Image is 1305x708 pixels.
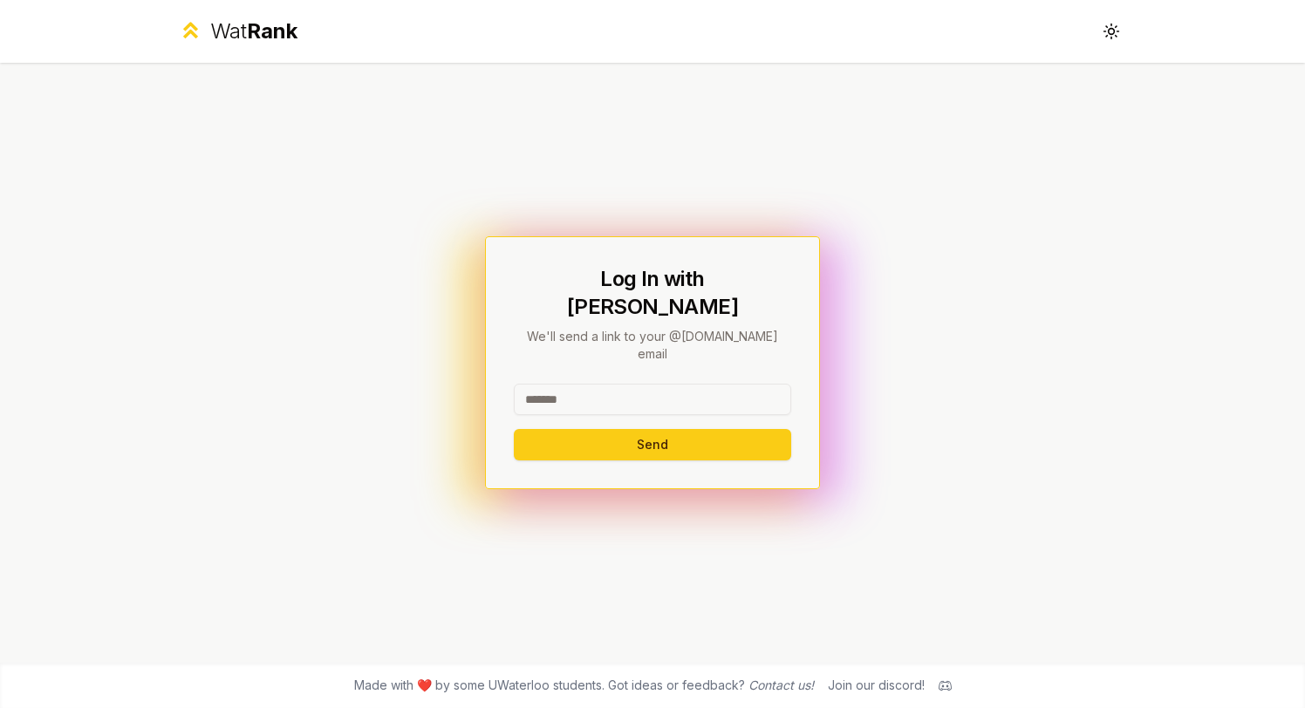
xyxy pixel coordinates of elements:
h1: Log In with [PERSON_NAME] [514,265,791,321]
p: We'll send a link to your @[DOMAIN_NAME] email [514,328,791,363]
div: Join our discord! [828,677,925,694]
span: Rank [247,18,297,44]
div: Wat [210,17,297,45]
a: WatRank [178,17,297,45]
span: Made with ❤️ by some UWaterloo students. Got ideas or feedback? [354,677,814,694]
button: Send [514,429,791,460]
a: Contact us! [748,677,814,692]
